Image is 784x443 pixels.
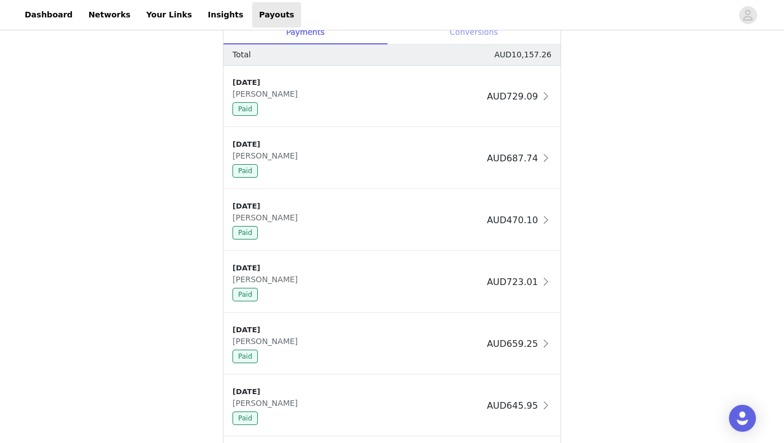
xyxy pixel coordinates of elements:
[729,405,756,432] div: Open Intercom Messenger
[81,2,137,28] a: Networks
[233,275,302,284] span: [PERSON_NAME]
[233,350,258,363] span: Paid
[233,139,482,150] div: [DATE]
[233,151,302,160] span: [PERSON_NAME]
[224,375,560,437] div: clickable-list-item
[233,288,258,301] span: Paid
[224,313,560,375] div: clickable-list-item
[252,2,301,28] a: Payouts
[233,89,302,98] span: [PERSON_NAME]
[233,399,302,408] span: [PERSON_NAME]
[233,263,482,274] div: [DATE]
[487,338,538,349] span: AUD659.25
[487,400,538,411] span: AUD645.95
[201,2,250,28] a: Insights
[233,226,258,239] span: Paid
[139,2,199,28] a: Your Links
[233,412,258,425] span: Paid
[233,386,482,397] div: [DATE]
[224,189,560,251] div: clickable-list-item
[387,20,560,45] div: Conversions
[18,2,79,28] a: Dashboard
[487,91,538,102] span: AUD729.09
[494,49,551,61] p: AUD10,157.26
[224,251,560,313] div: clickable-list-item
[233,213,302,222] span: [PERSON_NAME]
[233,164,258,178] span: Paid
[224,66,560,128] div: clickable-list-item
[233,337,302,346] span: [PERSON_NAME]
[487,153,538,164] span: AUD687.74
[233,324,482,336] div: [DATE]
[233,77,482,88] div: [DATE]
[487,215,538,225] span: AUD470.10
[487,277,538,287] span: AUD723.01
[742,6,753,24] div: avatar
[233,49,251,61] p: Total
[233,201,482,212] div: [DATE]
[233,102,258,116] span: Paid
[224,20,387,45] div: Payments
[224,128,560,189] div: clickable-list-item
